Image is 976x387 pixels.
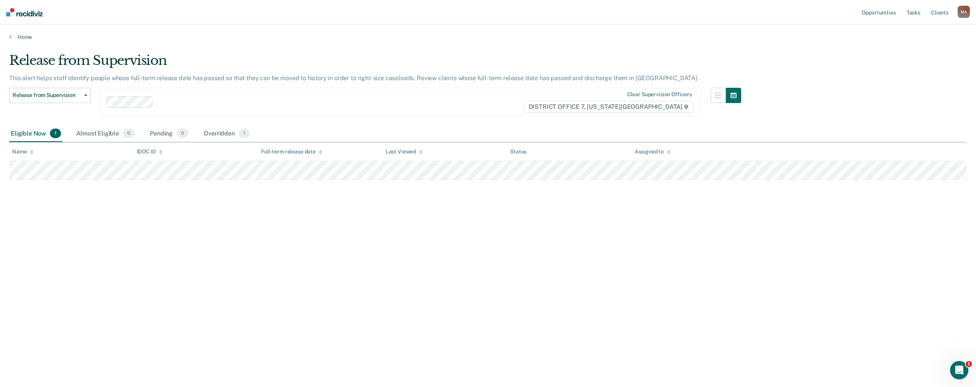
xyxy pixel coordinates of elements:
[6,8,43,16] img: Recidiviz
[9,34,967,40] a: Home
[9,126,63,142] div: Eligible Now1
[177,129,188,139] span: 0
[958,6,970,18] div: M A
[958,6,970,18] button: MA
[9,53,741,74] div: Release from Supervision
[635,148,671,155] div: Assigned to
[9,88,91,103] button: Release from Supervision
[137,148,163,155] div: IDOC ID
[9,74,699,82] p: This alert helps staff identify people whose full-term release date has passed so that they can b...
[966,361,972,367] span: 1
[148,126,190,142] div: Pending0
[386,148,423,155] div: Last Viewed
[50,129,61,139] span: 1
[261,148,323,155] div: Full-term release date
[950,361,968,379] iframe: Intercom live chat
[524,101,693,113] span: DISTRICT OFFICE 7, [US_STATE][GEOGRAPHIC_DATA]
[627,91,692,98] div: Clear supervision officers
[13,92,81,98] span: Release from Supervision
[202,126,251,142] div: Overridden1
[12,148,34,155] div: Name
[510,148,527,155] div: Status
[123,129,135,139] span: 0
[239,129,250,139] span: 1
[75,126,136,142] div: Almost Eligible0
